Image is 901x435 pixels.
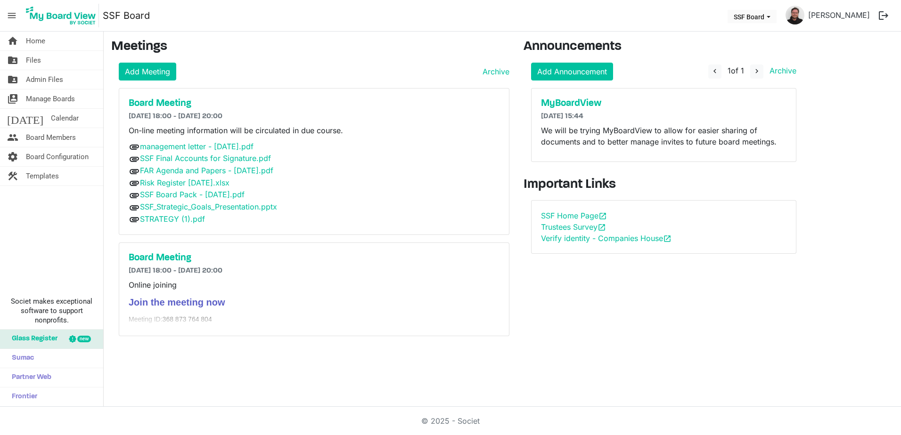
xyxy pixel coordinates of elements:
span: of 1 [728,66,744,75]
span: Calendar [51,109,79,128]
a: Archive [766,66,796,75]
p: On-line meeting information will be circulated in due course. [129,125,500,136]
a: SSF Home Pageopen_in_new [541,211,607,220]
a: SSF_Strategic_Goals_Presentation.pptx [140,202,277,211]
span: open_in_new [598,223,606,232]
span: open_in_new [663,234,672,243]
span: Sumac [7,349,34,368]
a: STRATEGY (1).pdf [140,214,205,224]
span: attachment [129,190,140,201]
button: SSF Board dropdownbutton [728,10,777,23]
a: Add Announcement [531,63,613,81]
a: management letter - [DATE].pdf [140,142,254,151]
span: 1 [728,66,731,75]
span: attachment [129,141,140,153]
h3: Meetings [111,39,509,55]
button: logout [874,6,893,25]
span: attachment [129,153,140,165]
div: new [77,336,91,342]
a: Trustees Surveyopen_in_new [541,222,606,232]
span: attachment [129,177,140,189]
span: Partner Web [7,368,51,387]
span: Board Configuration [26,147,89,166]
a: Verify identity - Companies Houseopen_in_new [541,234,672,243]
a: Add Meeting [119,63,176,81]
img: My Board View Logo [23,4,99,27]
span: settings [7,147,18,166]
button: navigate_before [708,64,721,79]
span: Admin Files [26,70,63,89]
span: Frontier [7,387,37,406]
span: Meeting ID: [129,315,163,323]
h3: Announcements [524,39,804,55]
a: [PERSON_NAME] [804,6,874,24]
span: people [7,128,18,147]
a: Join the meeting now [129,299,225,307]
span: menu [3,7,21,24]
span: attachment [129,166,140,177]
a: © 2025 - Societ [421,416,480,426]
span: Board Members [26,128,76,147]
span: folder_shared [7,51,18,70]
h6: [DATE] 18:00 - [DATE] 20:00 [129,266,500,275]
a: FAR Agenda and Papers - [DATE].pdf [140,166,273,175]
a: Board Meeting [129,252,500,264]
span: switch_account [7,89,18,108]
span: Templates [26,167,59,185]
a: SSF Board [103,6,150,25]
span: construction [7,167,18,185]
p: We will be trying MyBoardView to allow for easier sharing of documents and to better manage invit... [541,125,786,147]
span: attachment [129,214,140,225]
a: SSF Board Pack - [DATE].pdf [140,190,245,199]
span: [DATE] 15:44 [541,113,583,120]
span: attachment [129,202,140,213]
a: Risk Register [DATE].xlsx [140,178,229,187]
span: home [7,32,18,50]
span: Passcode: [129,326,159,333]
span: Files [26,51,41,70]
span: 368 873 764 804 [163,315,212,323]
span: Glass Register [7,330,57,348]
span: navigate_before [711,67,719,75]
img: vjXNW1cme0gN52Zu4bmd9GrzmWk9fVhp2_YVE8WxJd3PvSJ3Xcim8muxpHb9t5R7S0Hx1ZVnr221sxwU8idQCA_thumb.png [786,6,804,24]
span: Societ makes exceptional software to support nonprofits. [4,297,99,325]
p: Online joining [129,279,500,290]
span: Join the meeting now [129,297,225,307]
a: Archive [479,66,509,77]
span: Home [26,32,45,50]
span: navigate_next [753,67,761,75]
button: navigate_next [750,64,763,79]
span: folder_shared [7,70,18,89]
h6: [DATE] 18:00 - [DATE] 20:00 [129,112,500,121]
span: [DATE] [7,109,43,128]
span: Manage Boards [26,89,75,108]
span: ex6NY7yu [159,326,190,333]
a: My Board View Logo [23,4,103,27]
a: MyBoardView [541,98,786,109]
span: open_in_new [598,212,607,220]
h3: Important Links [524,177,804,193]
a: Board Meeting [129,98,500,109]
a: SSF Final Accounts for Signature.pdf [140,153,271,163]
